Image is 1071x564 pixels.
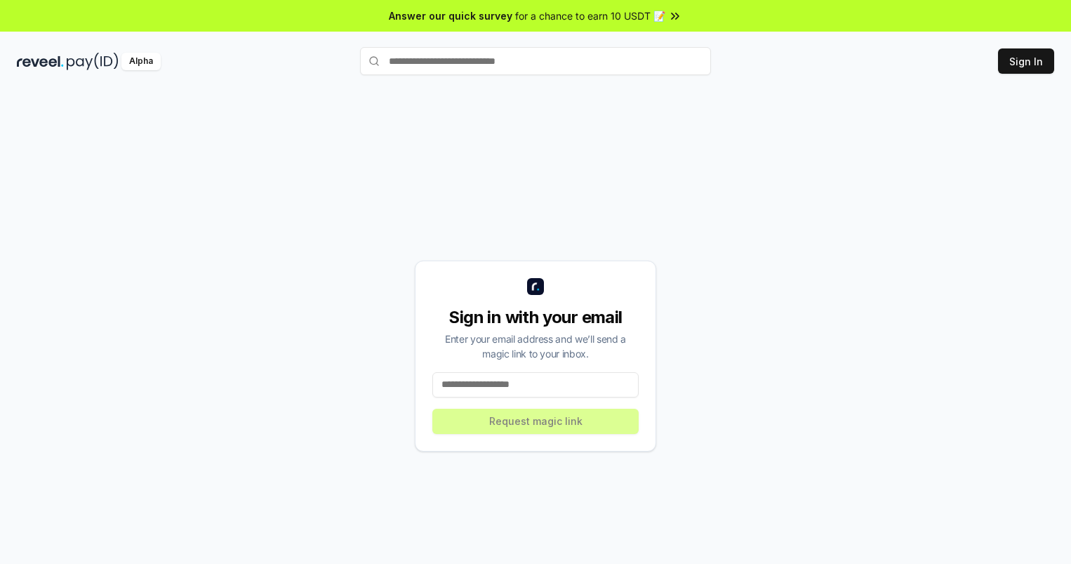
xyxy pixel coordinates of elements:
div: Alpha [121,53,161,70]
button: Sign In [998,48,1054,74]
div: Sign in with your email [432,306,639,329]
img: pay_id [67,53,119,70]
div: Enter your email address and we’ll send a magic link to your inbox. [432,332,639,361]
span: Answer our quick survey [389,8,512,23]
img: reveel_dark [17,53,64,70]
img: logo_small [527,278,544,295]
span: for a chance to earn 10 USDT 📝 [515,8,665,23]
